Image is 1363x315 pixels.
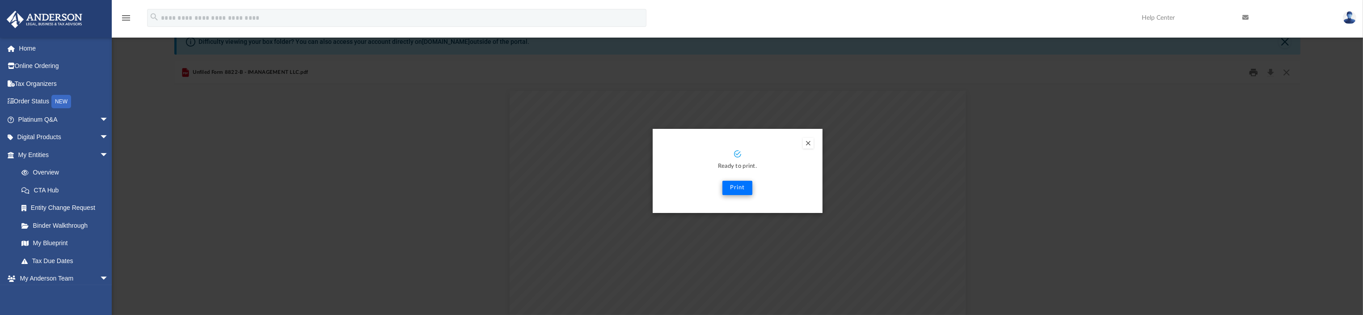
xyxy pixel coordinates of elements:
button: Print [722,181,752,195]
a: Entity Change Request [13,199,122,217]
img: User Pic [1343,11,1356,24]
a: Tax Organizers [6,75,122,93]
a: Home [6,39,122,57]
span: arrow_drop_down [100,111,118,129]
a: My Anderson Teamarrow_drop_down [6,270,118,288]
a: Digital Productsarrow_drop_down [6,128,122,146]
a: Binder Walkthrough [13,217,122,234]
i: search [149,12,159,22]
a: menu [121,17,131,23]
span: arrow_drop_down [100,270,118,288]
div: NEW [51,95,71,108]
a: Order StatusNEW [6,93,122,111]
a: Online Ordering [6,57,122,75]
a: My Entitiesarrow_drop_down [6,146,122,164]
a: CTA Hub [13,181,122,199]
a: My Blueprint [13,234,118,252]
span: arrow_drop_down [100,128,118,147]
a: Overview [13,164,122,182]
p: Ready to print. [662,162,814,172]
a: Tax Due Dates [13,252,122,270]
i: menu [121,13,131,23]
img: Anderson Advisors Platinum Portal [4,11,85,28]
span: arrow_drop_down [100,146,118,164]
a: Platinum Q&Aarrow_drop_down [6,111,122,128]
